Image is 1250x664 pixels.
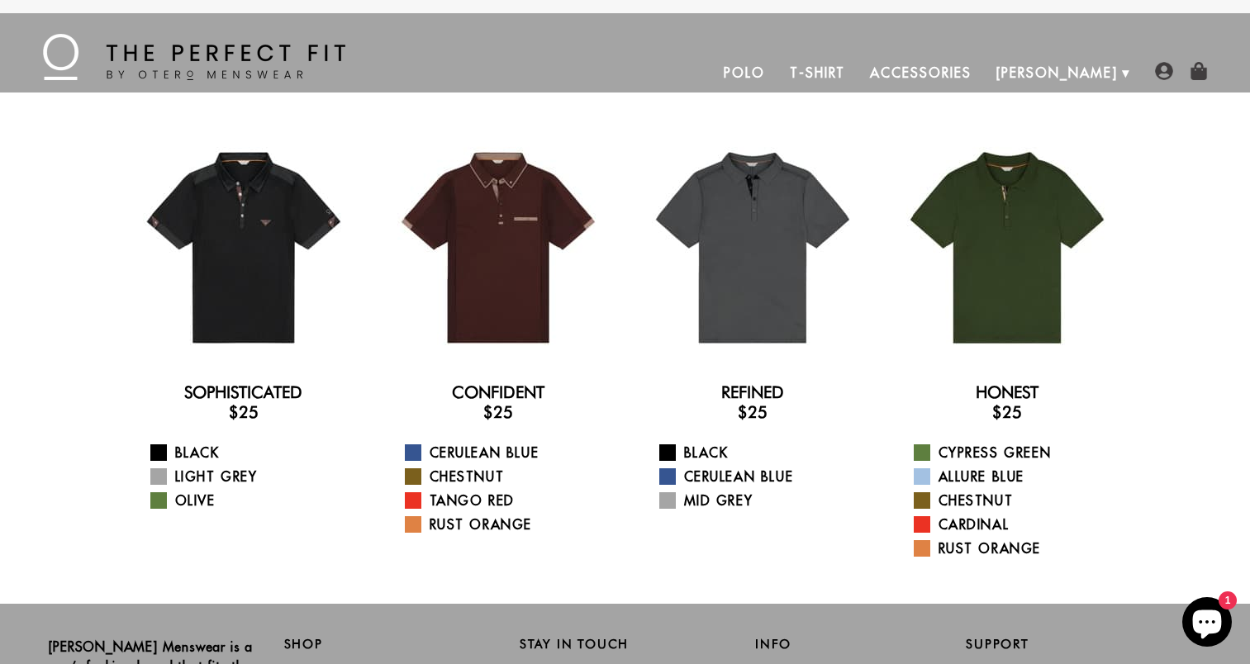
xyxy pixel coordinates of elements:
[755,637,966,652] h2: Info
[659,491,867,510] a: Mid Grey
[893,402,1121,422] h3: $25
[914,443,1121,462] a: Cypress Green
[721,382,784,402] a: Refined
[777,53,858,92] a: T-Shirt
[914,515,1121,534] a: Cardinal
[914,538,1121,558] a: Rust Orange
[1190,62,1208,80] img: shopping-bag-icon.png
[405,443,612,462] a: Cerulean Blue
[914,467,1121,486] a: Allure Blue
[405,467,612,486] a: Chestnut
[405,515,612,534] a: Rust Orange
[452,382,544,402] a: Confident
[858,53,983,92] a: Accessories
[284,637,495,652] h2: Shop
[150,443,358,462] a: Black
[384,402,612,422] h3: $25
[639,402,867,422] h3: $25
[1155,62,1173,80] img: user-account-icon.png
[1177,597,1237,651] inbox-online-store-chat: Shopify online store chat
[984,53,1130,92] a: [PERSON_NAME]
[976,382,1038,402] a: Honest
[659,467,867,486] a: Cerulean Blue
[43,34,345,80] img: The Perfect Fit - by Otero Menswear - Logo
[914,491,1121,510] a: Chestnut
[520,637,730,652] h2: Stay in Touch
[150,491,358,510] a: Olive
[711,53,777,92] a: Polo
[405,491,612,510] a: Tango Red
[130,402,358,422] h3: $25
[150,467,358,486] a: Light Grey
[659,443,867,462] a: Black
[184,382,302,402] a: Sophisticated
[966,637,1201,652] h2: Support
